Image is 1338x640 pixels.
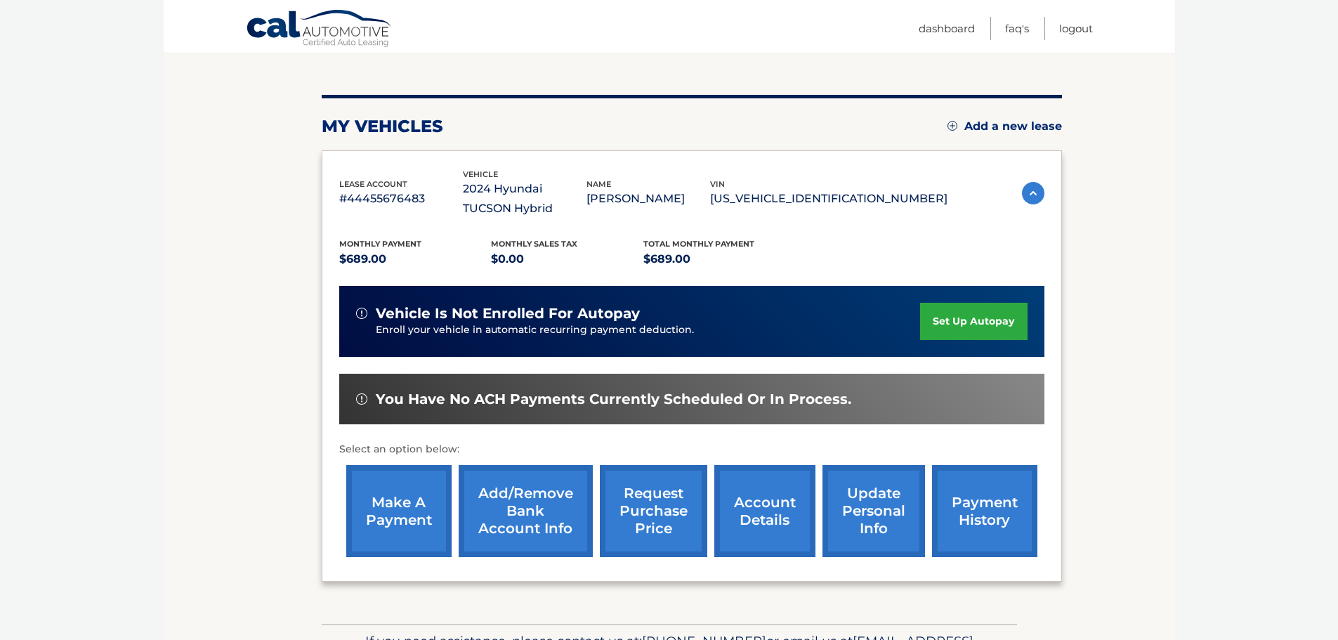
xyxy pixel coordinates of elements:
[356,393,367,405] img: alert-white.svg
[643,239,754,249] span: Total Monthly Payment
[1005,17,1029,40] a: FAQ's
[246,9,393,50] a: Cal Automotive
[339,179,407,189] span: lease account
[322,116,443,137] h2: my vehicles
[463,169,498,179] span: vehicle
[463,179,586,218] p: 2024 Hyundai TUCSON Hybrid
[376,322,921,338] p: Enroll your vehicle in automatic recurring payment deduction.
[1022,182,1044,204] img: accordion-active.svg
[586,189,710,209] p: [PERSON_NAME]
[376,391,851,408] span: You have no ACH payments currently scheduled or in process.
[459,465,593,557] a: Add/Remove bank account info
[710,179,725,189] span: vin
[491,249,643,269] p: $0.00
[491,239,577,249] span: Monthly sales Tax
[932,465,1037,557] a: payment history
[600,465,707,557] a: request purchase price
[339,441,1044,458] p: Select an option below:
[947,121,957,131] img: add.svg
[339,239,421,249] span: Monthly Payment
[1059,17,1093,40] a: Logout
[339,249,492,269] p: $689.00
[586,179,611,189] span: name
[376,305,640,322] span: vehicle is not enrolled for autopay
[346,465,452,557] a: make a payment
[822,465,925,557] a: update personal info
[356,308,367,319] img: alert-white.svg
[947,119,1062,133] a: Add a new lease
[643,249,796,269] p: $689.00
[714,465,815,557] a: account details
[710,189,947,209] p: [US_VEHICLE_IDENTIFICATION_NUMBER]
[919,17,975,40] a: Dashboard
[339,189,463,209] p: #44455676483
[920,303,1027,340] a: set up autopay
